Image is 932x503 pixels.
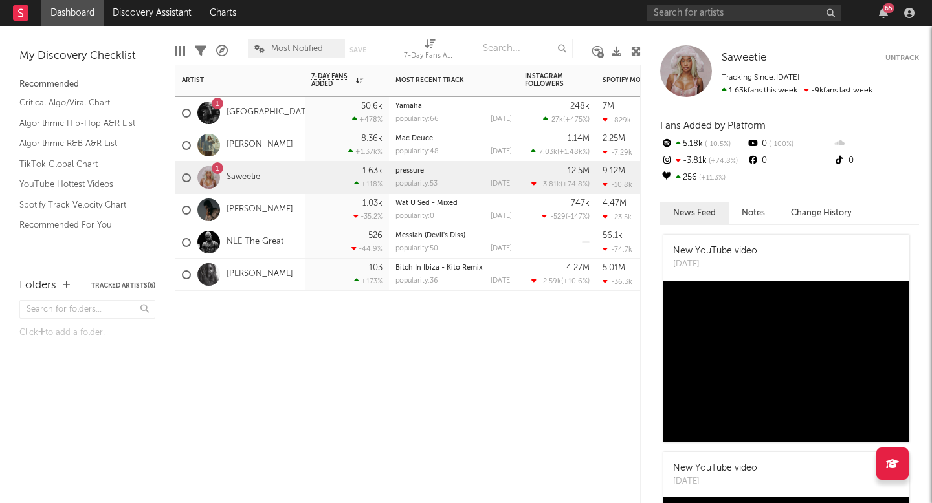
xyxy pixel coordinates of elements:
a: YouTube Hottest Videos [19,177,142,191]
span: 1.63k fans this week [722,87,797,94]
span: +74.8 % [562,181,588,188]
div: 7M [603,102,614,111]
span: +11.3 % [697,175,726,182]
div: -44.9 % [351,244,383,253]
span: 27k [551,116,563,123]
div: 12.5M [568,167,590,175]
div: [DATE] [491,180,512,187]
div: popularity: 0 [395,213,434,220]
div: +173 % [354,277,383,285]
div: 2.25M [603,134,625,143]
div: -23.5k [603,213,632,221]
div: -7.29k [603,148,632,156]
div: 248k [570,102,590,111]
span: Saweetie [722,52,766,63]
span: +1.48k % [559,149,588,156]
a: Algorithmic R&B A&R List [19,136,142,151]
button: Save [349,47,366,54]
div: 4.47M [603,199,627,208]
span: -3.81k [540,181,560,188]
div: -10.8k [603,180,632,189]
a: Spotify Track Velocity Chart [19,198,142,212]
div: 9.12M [603,167,625,175]
a: pressure [395,167,424,175]
a: Wat U Sed - Mixed [395,200,458,207]
div: 8.36k [361,134,383,143]
button: Change History [778,202,865,224]
div: Filters [195,32,206,70]
a: [PERSON_NAME] [227,140,293,151]
button: Tracked Artists(6) [91,283,155,289]
div: ( ) [542,212,590,220]
div: A&R Pipeline [216,32,228,70]
div: 526 [368,231,383,240]
div: +118 % [354,180,383,188]
div: My Discovery Checklist [19,48,155,64]
div: [DATE] [673,475,757,488]
button: News Feed [660,202,729,224]
div: 0 [833,153,919,169]
span: -2.59k [540,278,561,285]
div: [DATE] [673,258,757,271]
input: Search for artists [647,5,841,21]
div: 5.18k [660,136,746,153]
div: 4.27M [566,264,590,272]
div: Instagram Followers [525,72,570,88]
div: 5.01M [603,264,625,272]
div: -3.81k [660,153,746,169]
span: -100 % [767,141,793,148]
div: ( ) [531,147,590,156]
span: Tracking Since: [DATE] [722,74,799,81]
div: 50.6k [361,102,383,111]
div: popularity: 66 [395,116,439,123]
span: -10.5 % [703,141,731,148]
a: Mac Deuce [395,135,433,142]
div: -36.3k [603,277,632,286]
span: +475 % [565,116,588,123]
a: Messiah (Devil's Diss) [395,232,465,239]
div: Yamaha [395,103,512,110]
div: -74.7k [603,245,632,253]
button: 65 [879,8,888,18]
a: Saweetie [227,172,260,183]
div: Messiah (Devil's Diss) [395,232,512,239]
button: Notes [729,202,778,224]
div: Edit Columns [175,32,185,70]
div: -35.2 % [353,212,383,220]
div: -829k [603,116,631,124]
span: -529 [550,213,566,220]
div: Bitch In Ibiza - Kito Remix [395,264,512,272]
div: New YouTube video [673,244,757,258]
div: ( ) [531,180,590,188]
button: Untrack [885,52,919,65]
input: Search for folders... [19,300,155,319]
div: 0 [746,153,832,169]
div: ( ) [543,115,590,123]
div: Folders [19,278,56,294]
div: Spotify Monthly Listeners [603,76,700,84]
div: -- [833,136,919,153]
div: 1.14M [568,134,590,143]
span: +10.6 % [563,278,588,285]
div: Artist [182,76,279,84]
div: Click to add a folder. [19,325,155,341]
a: Bitch In Ibiza - Kito Remix [395,264,483,272]
div: [DATE] [491,148,512,155]
a: Recommended For You [19,218,142,232]
div: 103 [369,264,383,272]
a: Critical Algo/Viral Chart [19,96,142,110]
div: [DATE] [491,213,512,220]
div: [DATE] [491,245,512,252]
div: Wat U Sed - Mixed [395,200,512,207]
div: New YouTube video [673,462,757,475]
span: +74.8 % [707,158,738,165]
div: 65 [883,3,894,13]
div: 7-Day Fans Added (7-Day Fans Added) [404,32,456,70]
div: 56.1k [603,231,623,240]
div: 0 [746,136,832,153]
span: Most Notified [271,45,323,53]
a: [PERSON_NAME] [227,269,293,280]
div: ( ) [531,277,590,285]
a: [PERSON_NAME] [227,204,293,215]
span: -9k fans last week [722,87,872,94]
